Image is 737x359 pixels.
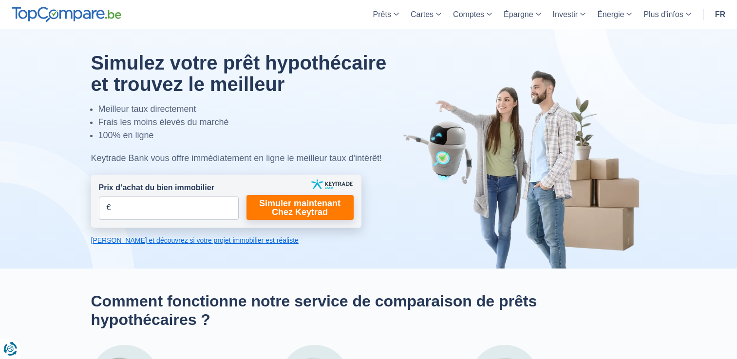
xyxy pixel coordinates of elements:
img: image-hero [403,69,646,269]
h1: Simulez votre prêt hypothécaire et trouvez le meilleur [91,52,409,95]
img: TopCompare [12,7,121,22]
label: Prix d’achat du bien immobilier [99,182,214,194]
img: keytrade [311,179,353,189]
li: Frais les moins élevés du marché [98,116,409,129]
h2: Comment fonctionne notre service de comparaison de prêts hypothécaires ? [91,292,646,329]
a: Simuler maintenant Chez Keytrad [246,195,354,220]
span: € [107,202,111,214]
div: Keytrade Bank vous offre immédiatement en ligne le meilleur taux d'intérêt! [91,152,409,165]
li: Meilleur taux directement [98,103,409,116]
li: 100% en ligne [98,129,409,142]
a: [PERSON_NAME] et découvrez si votre projet immobilier est réaliste [91,235,361,245]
